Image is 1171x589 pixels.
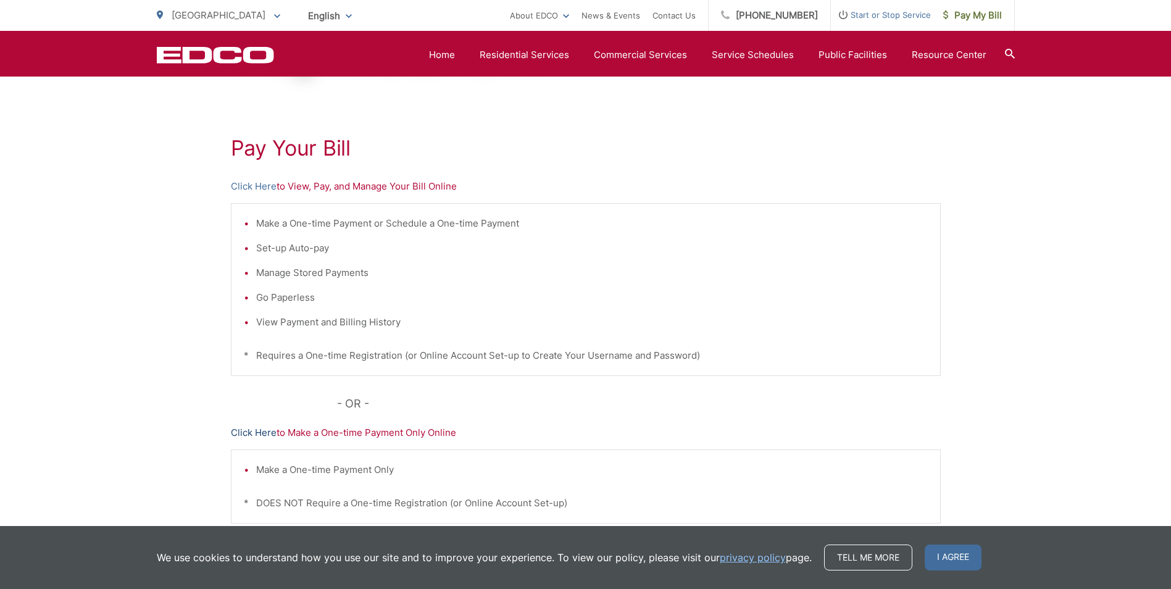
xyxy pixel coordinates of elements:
[256,265,928,280] li: Manage Stored Payments
[480,48,569,62] a: Residential Services
[925,545,981,570] span: I agree
[256,290,928,305] li: Go Paperless
[819,48,887,62] a: Public Facilities
[231,179,941,194] p: to View, Pay, and Manage Your Bill Online
[172,9,265,21] span: [GEOGRAPHIC_DATA]
[256,462,928,477] li: Make a One-time Payment Only
[231,425,277,440] a: Click Here
[720,550,786,565] a: privacy policy
[943,8,1002,23] span: Pay My Bill
[244,348,928,363] p: * Requires a One-time Registration (or Online Account Set-up to Create Your Username and Password)
[231,179,277,194] a: Click Here
[256,315,928,330] li: View Payment and Billing History
[652,8,696,23] a: Contact Us
[581,8,640,23] a: News & Events
[510,8,569,23] a: About EDCO
[594,48,687,62] a: Commercial Services
[244,496,928,511] p: * DOES NOT Require a One-time Registration (or Online Account Set-up)
[429,48,455,62] a: Home
[231,425,941,440] p: to Make a One-time Payment Only Online
[231,136,941,161] h1: Pay Your Bill
[824,545,912,570] a: Tell me more
[299,5,361,27] span: English
[256,216,928,231] li: Make a One-time Payment or Schedule a One-time Payment
[712,48,794,62] a: Service Schedules
[157,46,274,64] a: EDCD logo. Return to the homepage.
[157,550,812,565] p: We use cookies to understand how you use our site and to improve your experience. To view our pol...
[337,395,941,413] p: - OR -
[256,241,928,256] li: Set-up Auto-pay
[912,48,986,62] a: Resource Center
